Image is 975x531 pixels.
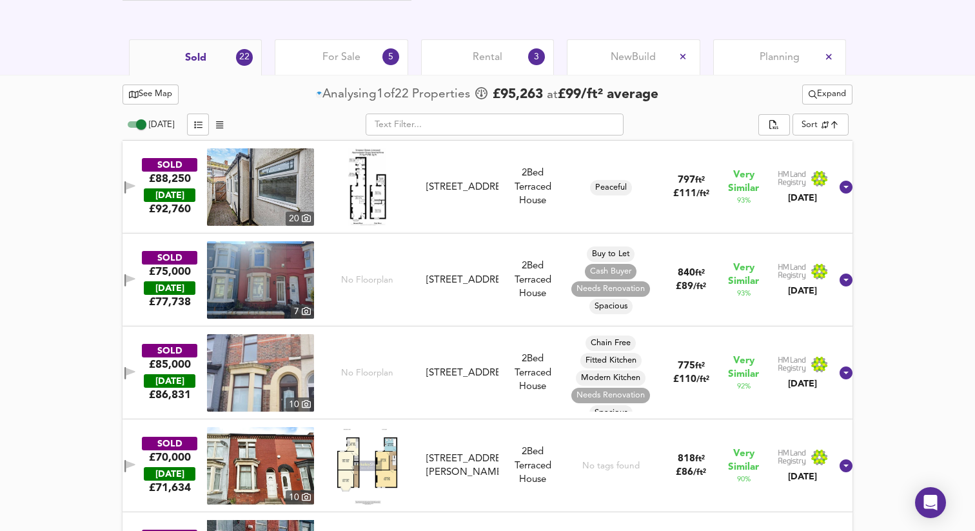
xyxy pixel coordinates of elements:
span: 90 % [737,474,751,485]
a: property thumbnail 7 [207,241,314,319]
div: [DATE] [778,285,828,297]
svg: Show Details [838,272,854,288]
div: 2 Bed Terraced House [504,166,562,208]
div: SOLD [142,251,197,265]
div: of Propert ies [316,86,473,103]
span: For Sale [322,50,360,65]
span: Sold [185,51,206,65]
div: No tags found [582,460,640,472]
span: £ 95,263 [493,85,543,105]
div: 113 Roxburgh Street, L4 3SZ [421,274,504,287]
span: Very Similar [728,354,759,381]
button: Expand [802,85,852,105]
div: £85,000 [149,357,191,372]
div: Buy to Let [587,246,635,262]
img: Floorplan [330,427,405,505]
span: £ 110 [673,375,709,385]
div: 2 Bed Terraced House [504,445,562,486]
span: Fitted Kitchen [580,355,642,366]
span: See Map [129,87,172,102]
div: SOLD£85,000 [DATE]£86,831property thumbnail 10 No Floorplan[STREET_ADDRESS]2Bed Terraced HouseCha... [123,326,852,419]
div: 2 Bed Terraced House [504,352,562,394]
span: £ 92,760 [149,202,191,216]
a: property thumbnail 10 [207,334,314,412]
span: 840 [678,268,695,278]
div: Needs Renovation [571,281,650,297]
span: ft² [695,176,705,185]
div: split button [802,85,852,105]
div: Analysing [322,86,377,103]
img: Land Registry [778,449,828,466]
span: Cash Buyer [585,266,636,277]
div: Sort [793,114,849,135]
span: Buy to Let [587,248,635,260]
img: Land Registry [778,263,828,280]
span: 775 [678,361,695,371]
div: 7 [291,305,314,319]
div: Open Intercom Messenger [915,487,946,518]
div: Chain Free [586,336,636,351]
div: split button [758,114,789,136]
span: £ 86,831 [149,388,191,402]
div: [DATE] [778,470,828,483]
span: £ 77,738 [149,295,191,309]
button: See Map [123,85,179,105]
span: Very Similar [728,168,759,195]
span: Peaceful [590,182,632,194]
svg: Show Details [838,458,854,474]
span: / ft² [696,190,709,198]
img: Land Registry [778,356,828,373]
span: ft² [695,362,705,370]
span: 93 % [737,288,751,299]
span: Very Similar [728,261,759,288]
div: [DATE] [778,377,828,390]
a: property thumbnail 20 [207,148,314,226]
div: Peaceful [590,180,632,195]
div: SOLD£88,250 [DATE]£92,760property thumbnail 20 Floorplan[STREET_ADDRESS]2Bed Terraced HousePeacef... [123,141,852,234]
span: 22 [395,86,409,103]
span: 93 % [737,195,751,206]
span: [DATE] [149,121,174,129]
span: £ 111 [673,189,709,199]
span: New Build [611,50,656,65]
div: Modern Kitchen [576,370,645,386]
div: 3 [528,48,545,65]
span: / ft² [693,283,706,291]
span: Very Similar [728,447,759,474]
span: / ft² [696,376,709,384]
span: Chain Free [586,337,636,349]
img: Land Registry [778,170,828,187]
div: 10 [286,490,314,505]
div: 11 Ludlow Street, L4 3RH [421,366,504,380]
div: SOLD [142,437,197,450]
span: Needs Renovation [571,283,650,295]
span: 818 [678,454,695,464]
img: Floorplan [348,148,386,226]
span: Planning [760,50,800,65]
span: Rental [473,50,502,65]
div: Spacious [589,299,633,314]
span: at [547,89,558,101]
div: [STREET_ADDRESS][PERSON_NAME] [426,452,499,480]
img: property thumbnail [207,148,314,226]
div: [STREET_ADDRESS] [426,274,499,287]
div: 5 [382,48,399,65]
div: [DATE] [778,192,828,205]
div: £88,250 [149,172,191,186]
div: [DATE] [144,188,195,202]
span: No Floorplan [341,367,393,379]
div: Needs Renovation [571,388,650,403]
span: Spacious [589,301,633,312]
div: [DATE] [144,467,195,481]
svg: Show Details [838,365,854,381]
span: No Floorplan [341,274,393,286]
div: £75,000 [149,265,191,279]
div: 22 [236,49,253,66]
div: 10 [286,397,314,412]
span: £ 99 / ft² average [558,88,658,101]
div: [STREET_ADDRESS] [426,181,499,194]
img: property thumbnail [207,241,314,319]
span: £ 89 [676,282,706,292]
div: Spacious [589,405,633,421]
span: £ 71,634 [149,481,191,495]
